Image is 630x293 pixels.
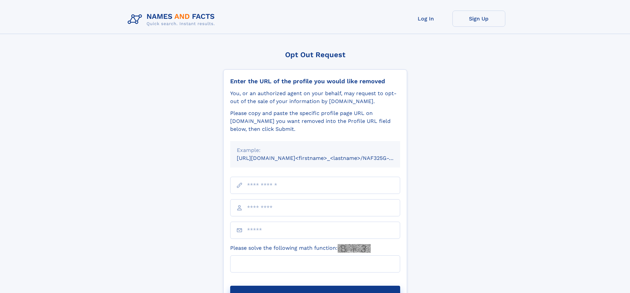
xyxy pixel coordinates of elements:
[230,90,400,105] div: You, or an authorized agent on your behalf, may request to opt-out of the sale of your informatio...
[125,11,220,28] img: Logo Names and Facts
[230,109,400,133] div: Please copy and paste the specific profile page URL on [DOMAIN_NAME] you want removed into the Pr...
[230,78,400,85] div: Enter the URL of the profile you would like removed
[230,244,371,253] label: Please solve the following math function:
[399,11,452,27] a: Log In
[452,11,505,27] a: Sign Up
[237,155,413,161] small: [URL][DOMAIN_NAME]<firstname>_<lastname>/NAF325G-xxxxxxxx
[223,51,407,59] div: Opt Out Request
[237,146,394,154] div: Example:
